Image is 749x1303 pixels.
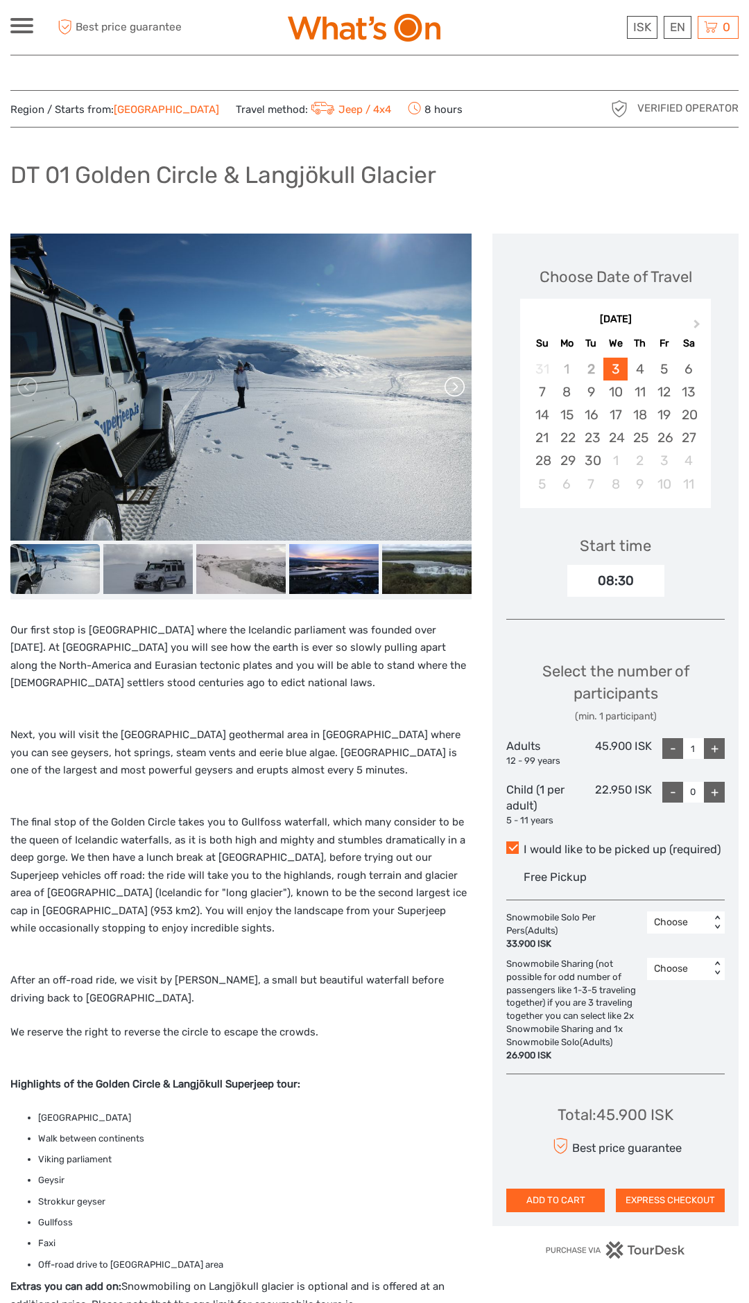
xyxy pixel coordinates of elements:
[654,962,703,976] div: Choose
[10,1024,472,1059] p: We reserve the right to reverse the circle to escape the crowds.
[652,426,676,449] div: Choose Friday, September 26th, 2025
[603,426,628,449] div: Choose Wednesday, September 24th, 2025
[506,661,725,724] div: Select the number of participants
[652,358,676,381] div: Choose Friday, September 5th, 2025
[545,1241,686,1259] img: PurchaseViaTourDesk.png
[652,449,676,472] div: Choose Friday, October 3rd, 2025
[10,234,472,541] img: 64145924d3ae43fd975e510097522d21_main_slider.jpeg
[579,403,603,426] div: Choose Tuesday, September 16th, 2025
[662,738,683,759] div: -
[704,782,725,803] div: +
[10,1280,121,1293] strong: Extras you can add on:
[520,313,711,327] div: [DATE]
[506,710,725,724] div: (min. 1 participant)
[676,381,700,403] div: Choose Saturday, September 13th, 2025
[530,403,554,426] div: Choose Sunday, September 14th, 2025
[10,103,219,117] span: Region / Starts from:
[506,814,579,828] div: 5 - 11 years
[38,1110,472,1126] li: [GEOGRAPHIC_DATA]
[603,358,628,381] div: Choose Wednesday, September 3rd, 2025
[676,403,700,426] div: Choose Saturday, September 20th, 2025
[38,1173,472,1188] li: Geysir
[628,334,652,353] div: Th
[288,14,440,42] img: What's On
[382,544,472,595] img: 71fc2b38381c4e419f1006a9f34a2d2b_slider_thumbnail.jpg
[676,334,700,353] div: Sa
[676,449,700,472] div: Choose Saturday, October 4th, 2025
[38,1152,472,1167] li: Viking parliament
[579,381,603,403] div: Choose Tuesday, September 9th, 2025
[530,358,554,381] div: Not available Sunday, August 31st, 2025
[652,334,676,353] div: Fr
[652,473,676,496] div: Choose Friday, October 10th, 2025
[10,726,472,797] p: Next, you will visit the [GEOGRAPHIC_DATA] geothermal area in [GEOGRAPHIC_DATA] where you can see...
[103,544,193,595] img: 6f6434be52b4474e99dcdedae0a7d4fd_slider_thumbnail.jpg
[676,473,700,496] div: Choose Saturday, October 11th, 2025
[408,99,463,119] span: 8 hours
[555,381,579,403] div: Choose Monday, September 8th, 2025
[579,426,603,449] div: Choose Tuesday, September 23rd, 2025
[652,403,676,426] div: Choose Friday, September 19th, 2025
[10,814,472,955] p: The final stop of the Golden Circle takes you to Gullfoss waterfall, which many consider to be th...
[506,1189,605,1212] button: ADD TO CART
[579,738,652,767] div: 45.900 ISK
[712,961,723,976] div: < >
[567,565,664,597] div: 08:30
[652,381,676,403] div: Choose Friday, September 12th, 2025
[10,161,436,189] h1: DT 01 Golden Circle & Langjökull Glacier
[540,266,692,288] div: Choose Date of Travel
[530,426,554,449] div: Choose Sunday, September 21st, 2025
[308,103,391,116] a: Jeep / 4x4
[530,473,554,496] div: Choose Sunday, October 5th, 2025
[555,473,579,496] div: Choose Monday, October 6th, 2025
[38,1194,472,1209] li: Strokkur geyser
[524,871,587,884] span: Free Pickup
[628,381,652,403] div: Choose Thursday, September 11th, 2025
[196,544,286,595] img: 049fe097a6844fb4b2f23ae07c52f849_slider_thumbnail.jpg
[704,738,725,759] div: +
[712,916,723,930] div: < >
[628,358,652,381] div: Choose Thursday, September 4th, 2025
[676,358,700,381] div: Choose Saturday, September 6th, 2025
[506,958,647,1062] div: Snowmobile Sharing (not possible for odd number of passengers like 1-3-5 traveling together) if y...
[555,426,579,449] div: Choose Monday, September 22nd, 2025
[603,381,628,403] div: Choose Wednesday, September 10th, 2025
[555,358,579,381] div: Not available Monday, September 1st, 2025
[114,103,219,116] a: [GEOGRAPHIC_DATA]
[10,544,100,595] img: 64145924d3ae43fd975e510097522d21_slider_thumbnail.jpeg
[38,1131,472,1146] li: Walk between continents
[10,622,472,710] p: Our first stop is [GEOGRAPHIC_DATA] where the Icelandic parliament was founded over [DATE]. At [G...
[506,738,579,767] div: Adults
[608,98,630,120] img: verified_operator_grey_128.png
[628,449,652,472] div: Choose Thursday, October 2nd, 2025
[524,358,706,496] div: month 2025-09
[289,544,379,595] img: 48468759ef054acc85df8f86d2b10efa_slider_thumbnail.jpg
[579,334,603,353] div: Tu
[579,473,603,496] div: Choose Tuesday, October 7th, 2025
[603,334,628,353] div: We
[628,426,652,449] div: Choose Thursday, September 25th, 2025
[10,972,472,1007] p: After an off-road ride, we visit by [PERSON_NAME], a small but beautiful waterfall before driving...
[580,535,651,557] div: Start time
[38,1236,472,1251] li: Faxi
[54,16,193,39] span: Best price guarantee
[555,334,579,353] div: Mo
[579,449,603,472] div: Choose Tuesday, September 30th, 2025
[549,1134,682,1158] div: Best price guarantee
[236,99,391,119] span: Travel method:
[506,1049,640,1062] div: 26.900 ISK
[676,426,700,449] div: Choose Saturday, September 27th, 2025
[721,20,732,34] span: 0
[506,911,647,951] div: Snowmobile Solo Per Pers (Adults)
[603,403,628,426] div: Choose Wednesday, September 17th, 2025
[616,1189,725,1212] button: EXPRESS CHECKOUT
[506,755,579,768] div: 12 - 99 years
[664,16,691,39] div: EN
[628,473,652,496] div: Choose Thursday, October 9th, 2025
[662,782,683,803] div: -
[654,916,703,929] div: Choose
[555,449,579,472] div: Choose Monday, September 29th, 2025
[579,782,652,828] div: 22.950 ISK
[506,938,640,951] div: 33.900 ISK
[603,449,628,472] div: Choose Wednesday, October 1st, 2025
